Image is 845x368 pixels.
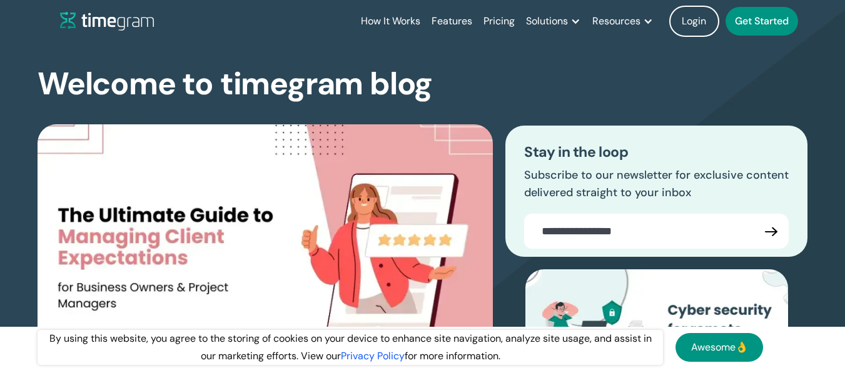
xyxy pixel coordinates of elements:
input: Submit [754,214,789,249]
p: Subscribe to our newsletter for exclusive content delivered straight to your inbox [524,167,789,202]
a: Get Started [726,7,798,36]
h1: Welcome to timegram blog [38,67,432,101]
a: Login [669,6,719,37]
h3: Stay in the loop [524,144,789,161]
a: Awesome👌 [675,333,763,362]
form: Blogs Email Form [524,214,789,249]
div: Resources [592,12,640,30]
div: Solutions [526,12,568,30]
a: Privacy Policy [341,349,405,362]
iframe: Tidio Chat [781,287,839,346]
div: By using this website, you agree to the storing of cookies on your device to enhance site navigat... [38,330,663,365]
